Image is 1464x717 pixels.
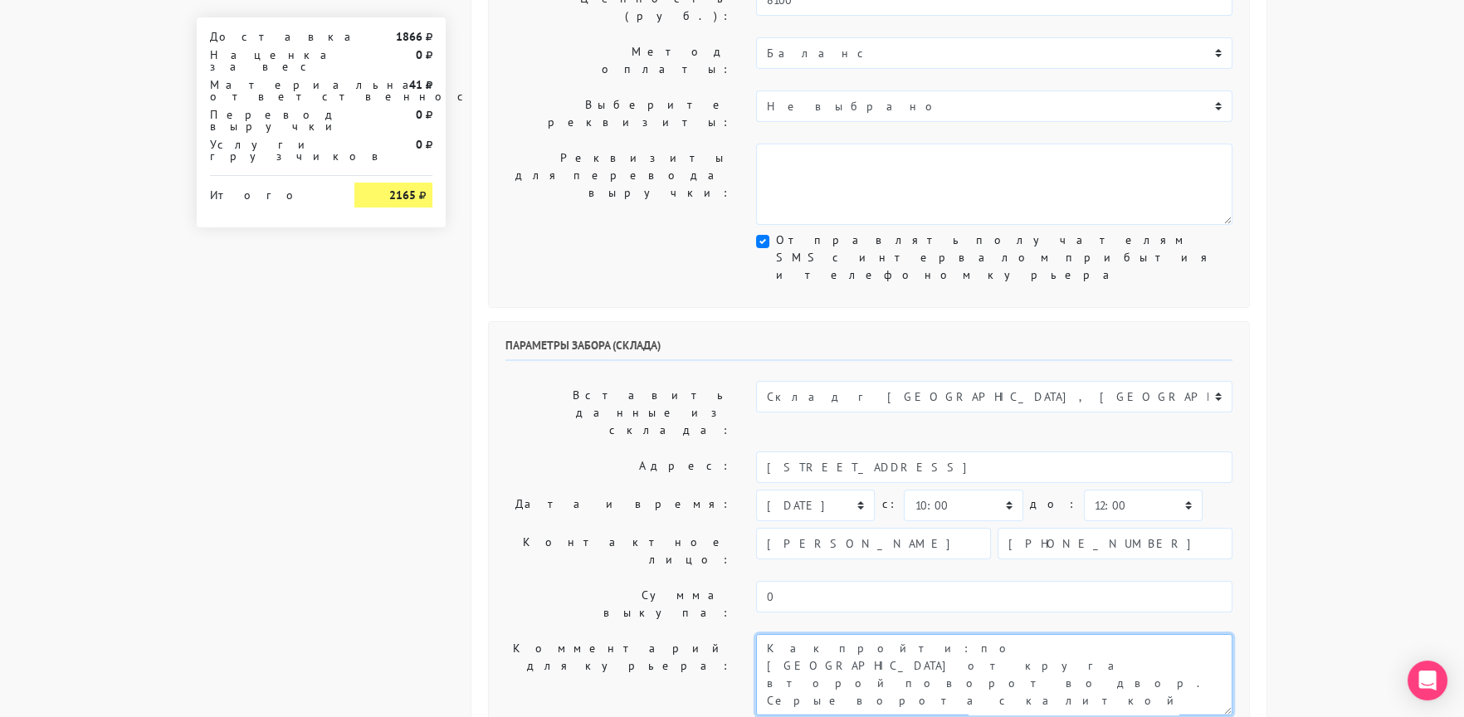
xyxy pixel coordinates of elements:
[198,139,342,162] div: Услуги грузчиков
[776,232,1232,284] label: Отправлять получателям SMS с интервалом прибытия и телефоном курьера
[396,29,422,44] strong: 1866
[493,37,744,84] label: Метод оплаты:
[756,528,991,559] input: Имя
[416,107,422,122] strong: 0
[756,634,1232,715] textarea: Как пройти: по [GEOGRAPHIC_DATA] от круга второй поворот во двор. Серые ворота с калиткой между а...
[198,49,342,72] div: Наценка за вес
[389,188,416,202] strong: 2165
[505,339,1232,361] h6: Параметры забора (склада)
[493,144,744,225] label: Реквизиты для перевода выручки:
[493,90,744,137] label: Выберите реквизиты:
[881,490,897,519] label: c:
[210,183,329,201] div: Итого
[493,581,744,627] label: Сумма выкупа:
[493,451,744,483] label: Адрес:
[1408,661,1447,700] div: Open Intercom Messenger
[416,47,422,62] strong: 0
[493,528,744,574] label: Контактное лицо:
[198,79,342,102] div: Материальная ответственность
[493,490,744,521] label: Дата и время:
[998,528,1232,559] input: Телефон
[1030,490,1077,519] label: до:
[198,31,342,42] div: Доставка
[416,137,422,152] strong: 0
[493,634,744,715] label: Комментарий для курьера:
[198,109,342,132] div: Перевод выручки
[409,77,422,92] strong: 41
[493,381,744,445] label: Вставить данные из склада:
